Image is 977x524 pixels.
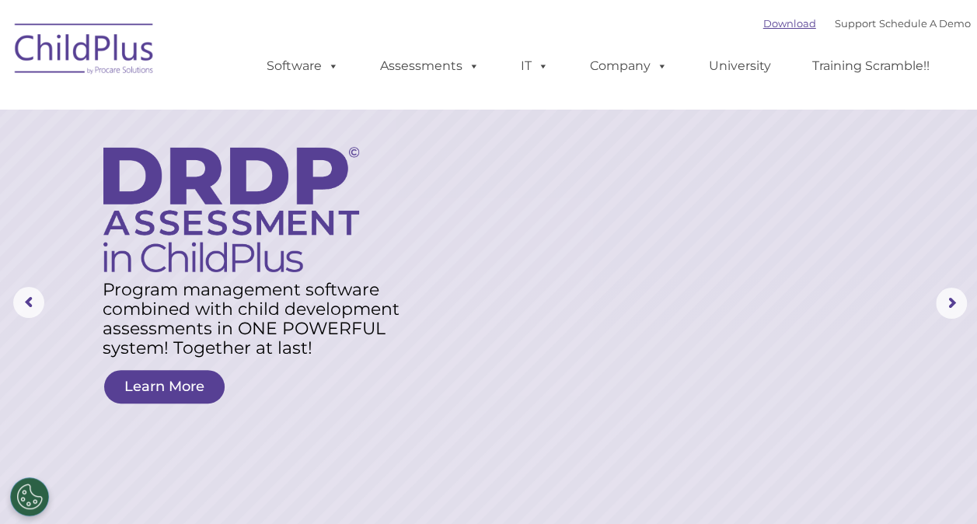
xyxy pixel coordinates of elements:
a: Download [763,17,816,30]
a: Company [574,51,683,82]
a: Training Scramble!! [797,51,945,82]
span: Phone number [216,166,282,178]
a: Support [835,17,876,30]
font: | [763,17,971,30]
a: Learn More [104,370,225,403]
button: Cookies Settings [10,477,49,516]
a: University [693,51,787,82]
a: Software [251,51,354,82]
a: Schedule A Demo [879,17,971,30]
a: IT [505,51,564,82]
rs-layer: Program management software combined with child development assessments in ONE POWERFUL system! T... [103,280,415,358]
span: Last name [216,103,263,114]
a: Assessments [365,51,495,82]
img: ChildPlus by Procare Solutions [7,12,162,90]
img: DRDP Assessment in ChildPlus [103,147,359,272]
